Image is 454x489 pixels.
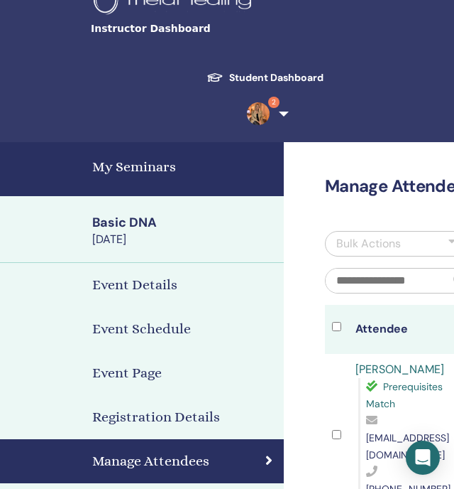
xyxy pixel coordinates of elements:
div: Bulk Actions [336,235,401,252]
img: default.jpg [247,102,270,125]
a: 2 [241,91,288,136]
span: Prerequisites Match [366,380,443,410]
h4: Event Schedule [92,318,191,340]
a: Student Dashboard [195,65,335,91]
span: Instructor Dashboard [91,21,304,36]
h4: Event Details [92,274,177,296]
span: [EMAIL_ADDRESS][DOMAIN_NAME] [366,431,449,461]
div: [DATE] [92,232,275,247]
span: 2 [268,97,279,108]
h4: Event Page [92,362,162,384]
button: Toggle navigation [77,36,180,65]
a: Basic DNA[DATE] [84,214,284,248]
h4: Registration Details [92,407,220,428]
h4: My Seminars [92,156,275,178]
a: [PERSON_NAME] [355,362,444,377]
img: graduation-cap-white.svg [206,72,223,84]
h4: Manage Attendees [92,451,209,472]
div: Basic DNA [92,214,275,232]
div: Open Intercom Messenger [406,441,440,475]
